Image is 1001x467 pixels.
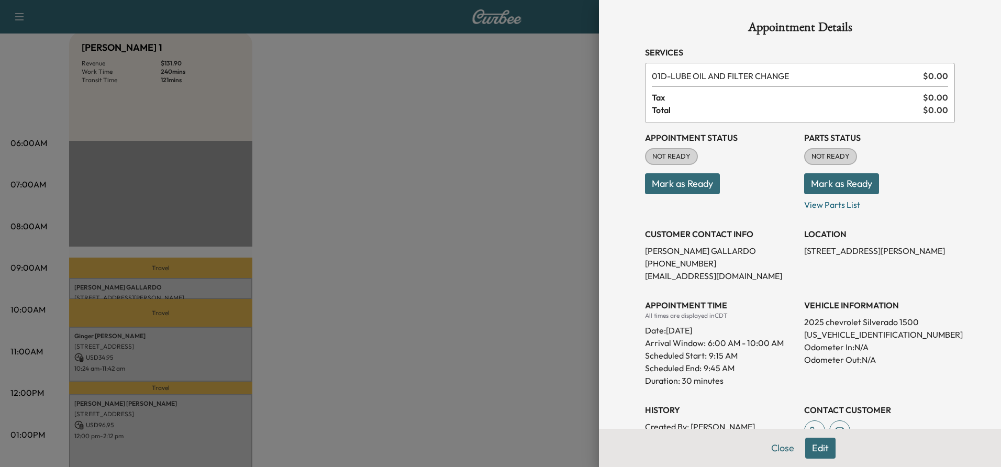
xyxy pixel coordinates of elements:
p: Created By : [PERSON_NAME] [645,420,796,433]
p: [PHONE_NUMBER] [645,257,796,270]
span: NOT READY [646,151,697,162]
p: 9:45 AM [704,362,735,374]
p: [PERSON_NAME] GALLARDO [645,244,796,257]
button: Mark as Ready [645,173,720,194]
p: Scheduled End: [645,362,702,374]
span: NOT READY [805,151,856,162]
span: 6:00 AM - 10:00 AM [708,337,784,349]
p: [STREET_ADDRESS][PERSON_NAME] [804,244,955,257]
span: Tax [652,91,923,104]
h3: LOCATION [804,228,955,240]
div: All times are displayed in CDT [645,312,796,320]
span: LUBE OIL AND FILTER CHANGE [652,70,919,82]
h3: Appointment Status [645,131,796,144]
p: [EMAIL_ADDRESS][DOMAIN_NAME] [645,270,796,282]
span: $ 0.00 [923,70,948,82]
p: Duration: 30 minutes [645,374,796,387]
button: Close [764,438,801,459]
p: Scheduled Start: [645,349,707,362]
p: 2025 chevrolet Silverado 1500 [804,316,955,328]
h3: CONTACT CUSTOMER [804,404,955,416]
h3: CUSTOMER CONTACT INFO [645,228,796,240]
span: Total [652,104,923,116]
h3: APPOINTMENT TIME [645,299,796,312]
span: $ 0.00 [923,91,948,104]
p: [US_VEHICLE_IDENTIFICATION_NUMBER] [804,328,955,341]
div: Date: [DATE] [645,320,796,337]
h1: Appointment Details [645,21,955,38]
p: Odometer In: N/A [804,341,955,353]
span: $ 0.00 [923,104,948,116]
h3: Services [645,46,955,59]
h3: VEHICLE INFORMATION [804,299,955,312]
button: Mark as Ready [804,173,879,194]
p: 9:15 AM [709,349,738,362]
h3: Parts Status [804,131,955,144]
p: Odometer Out: N/A [804,353,955,366]
button: Edit [805,438,836,459]
h3: History [645,404,796,416]
p: View Parts List [804,194,955,211]
p: Arrival Window: [645,337,796,349]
